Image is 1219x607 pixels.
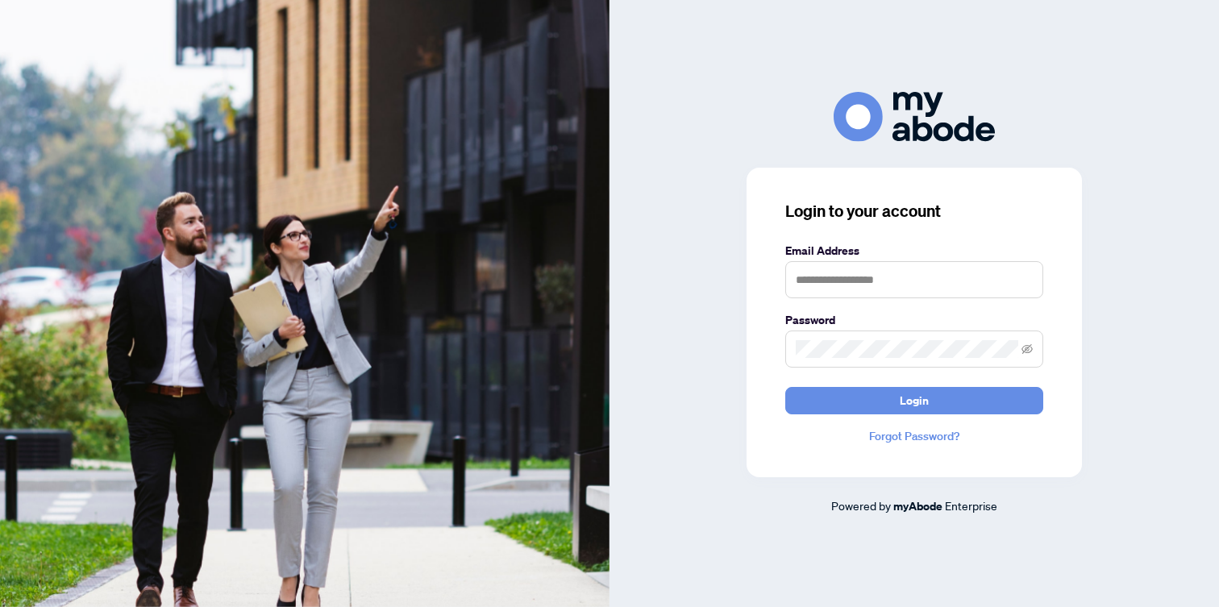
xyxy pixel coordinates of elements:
label: Email Address [785,242,1043,260]
span: Powered by [831,498,891,513]
span: Login [900,388,929,414]
h3: Login to your account [785,200,1043,222]
span: eye-invisible [1021,343,1033,355]
label: Password [785,311,1043,329]
span: Enterprise [945,498,997,513]
a: myAbode [893,497,942,515]
button: Login [785,387,1043,414]
img: ma-logo [834,92,995,141]
a: Forgot Password? [785,427,1043,445]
